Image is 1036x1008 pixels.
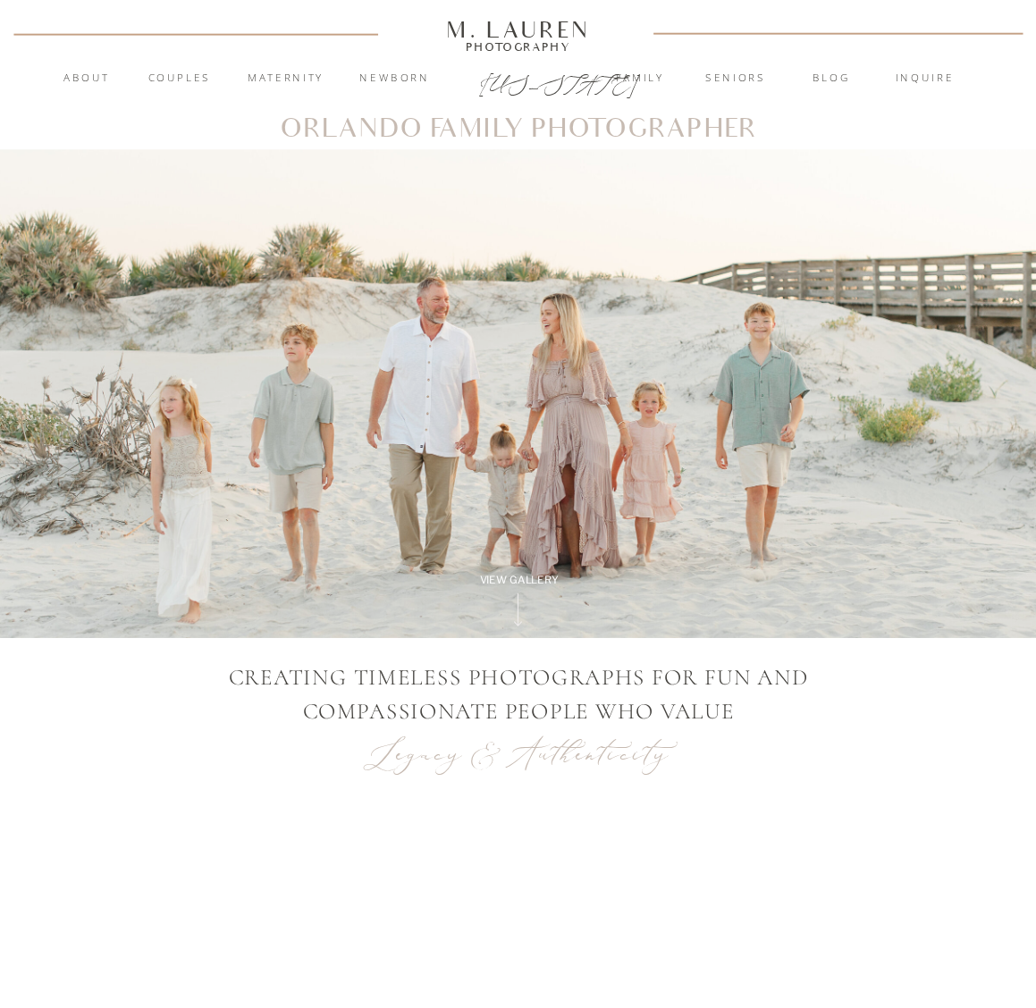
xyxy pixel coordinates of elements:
a: Newborn [348,70,441,87]
a: Family [594,70,686,87]
a: [US_STATE] [479,71,558,91]
a: View Gallery [460,572,577,587]
p: Legacy & Authenticity [362,732,675,776]
p: creating timeless photographs for Fun and compassionate people who value [169,660,867,732]
a: Photography [439,42,598,51]
a: inquire [878,70,971,87]
a: Seniors [689,70,782,87]
a: Maternity [240,70,333,87]
a: About [54,70,120,87]
h1: Orlando Family Photographer [280,116,757,141]
a: Couples [133,70,226,87]
a: blog [785,70,878,87]
a: M. Lauren [394,20,641,38]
